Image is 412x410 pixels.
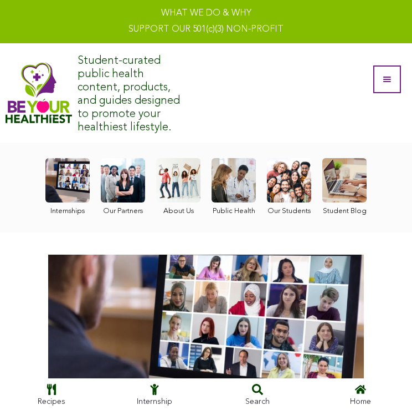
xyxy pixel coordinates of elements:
img: Assuaged [6,62,72,123]
a: Home [309,378,412,410]
div: Recipes [6,395,97,409]
div: Home [315,395,406,409]
div: Search [212,395,303,409]
a: Internship [103,378,206,410]
iframe: Chat Widget [357,329,412,382]
div: Student-curated public health content, products, and guides designed to promote your healthiest l... [78,49,188,137]
div: Internship [109,395,200,409]
a: Search [206,378,309,410]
